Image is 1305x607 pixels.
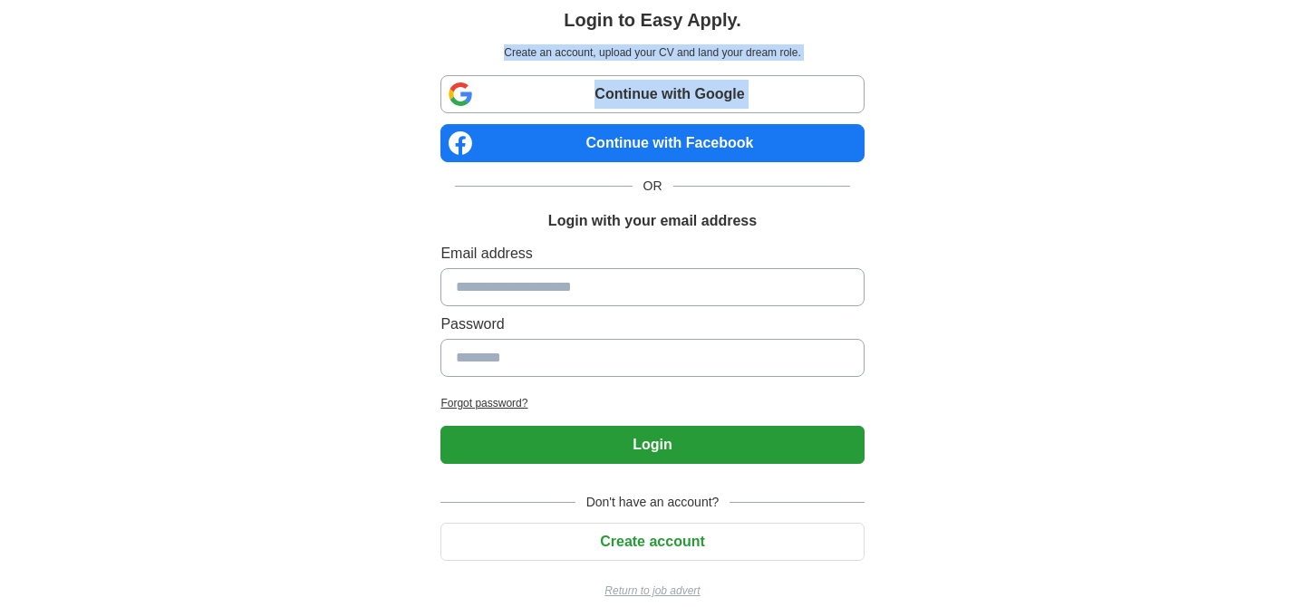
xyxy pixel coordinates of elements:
p: Create an account, upload your CV and land your dream role. [444,44,860,61]
a: Create account [440,534,864,549]
a: Continue with Google [440,75,864,113]
button: Create account [440,523,864,561]
a: Continue with Facebook [440,124,864,162]
button: Login [440,426,864,464]
a: Forgot password? [440,395,864,411]
h1: Login with your email address [548,210,757,232]
label: Password [440,313,864,335]
h1: Login to Easy Apply. [564,6,741,34]
label: Email address [440,243,864,265]
span: Don't have an account? [575,493,730,512]
a: Return to job advert [440,583,864,599]
span: OR [633,177,673,196]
